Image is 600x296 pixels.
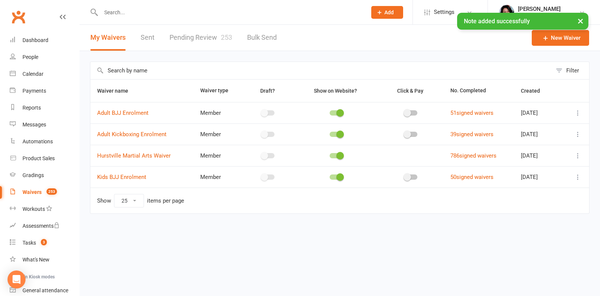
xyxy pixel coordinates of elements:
a: Waivers 253 [10,184,79,201]
a: 50signed waivers [450,174,493,180]
div: General attendance [22,287,68,293]
td: Member [193,166,243,188]
span: Created [521,88,548,94]
td: [DATE] [514,123,562,145]
a: Adult BJJ Enrolment [97,110,148,116]
td: [DATE] [514,145,562,166]
a: What's New [10,251,79,268]
span: Settings [434,4,454,21]
div: Filter [566,66,579,75]
a: Kids BJJ Enrolment [97,174,146,180]
a: Workouts [10,201,79,218]
div: People [22,54,38,60]
div: Reports [22,105,41,111]
div: Calendar [22,71,43,77]
a: Tasks 3 [10,234,79,251]
img: thumb_image1552221965.png [499,5,514,20]
a: Hurstville Martial Arts Waiver [97,152,171,159]
button: × [574,13,587,29]
td: Member [193,145,243,166]
div: Waivers [22,189,42,195]
div: What's New [22,257,49,263]
input: Search by name [90,62,552,79]
a: Payments [10,83,79,99]
span: 253 [46,188,57,195]
a: Sent [141,25,154,51]
td: [DATE] [514,166,562,188]
a: Gradings [10,167,79,184]
a: New Waiver [532,30,589,46]
span: 3 [41,239,47,245]
a: Product Sales [10,150,79,167]
span: Show on Website? [314,88,357,94]
a: 786signed waivers [450,152,496,159]
div: Assessments [22,223,60,229]
div: Payments [22,88,46,94]
button: Waiver name [97,86,136,95]
a: Dashboard [10,32,79,49]
span: 253 [221,33,232,41]
a: Bulk Send [247,25,277,51]
div: Gradings [22,172,44,178]
a: People [10,49,79,66]
td: Member [193,123,243,145]
div: Automations [22,138,53,144]
span: Waiver name [97,88,136,94]
th: No. Completed [444,80,514,102]
div: Tasks [22,240,36,246]
div: [PERSON_NAME] [518,6,568,12]
button: Created [521,86,548,95]
div: Hurstville Martial Arts [518,12,568,19]
div: Note added successfully [457,13,588,30]
input: Search... [99,7,361,18]
td: Member [193,102,243,123]
div: Show [97,194,184,207]
button: My Waivers [90,25,126,51]
a: Clubworx [9,8,28,26]
div: Dashboard [22,37,48,43]
button: Draft? [253,86,283,95]
div: Open Intercom Messenger [7,270,25,288]
div: Product Sales [22,155,55,161]
a: 39signed waivers [450,131,493,138]
div: Workouts [22,206,45,212]
button: Click & Pay [390,86,432,95]
button: Filter [552,62,589,79]
button: Add [371,6,403,19]
span: Add [384,9,394,15]
a: Pending Review253 [169,25,232,51]
span: Draft? [260,88,275,94]
a: Reports [10,99,79,116]
a: 51signed waivers [450,110,493,116]
a: Automations [10,133,79,150]
div: items per page [147,198,184,204]
th: Waiver type [193,80,243,102]
span: Click & Pay [397,88,423,94]
a: Messages [10,116,79,133]
a: Assessments [10,218,79,234]
td: [DATE] [514,102,562,123]
a: Adult Kickboxing Enrolment [97,131,166,138]
a: Calendar [10,66,79,83]
button: Show on Website? [307,86,365,95]
div: Messages [22,122,46,128]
